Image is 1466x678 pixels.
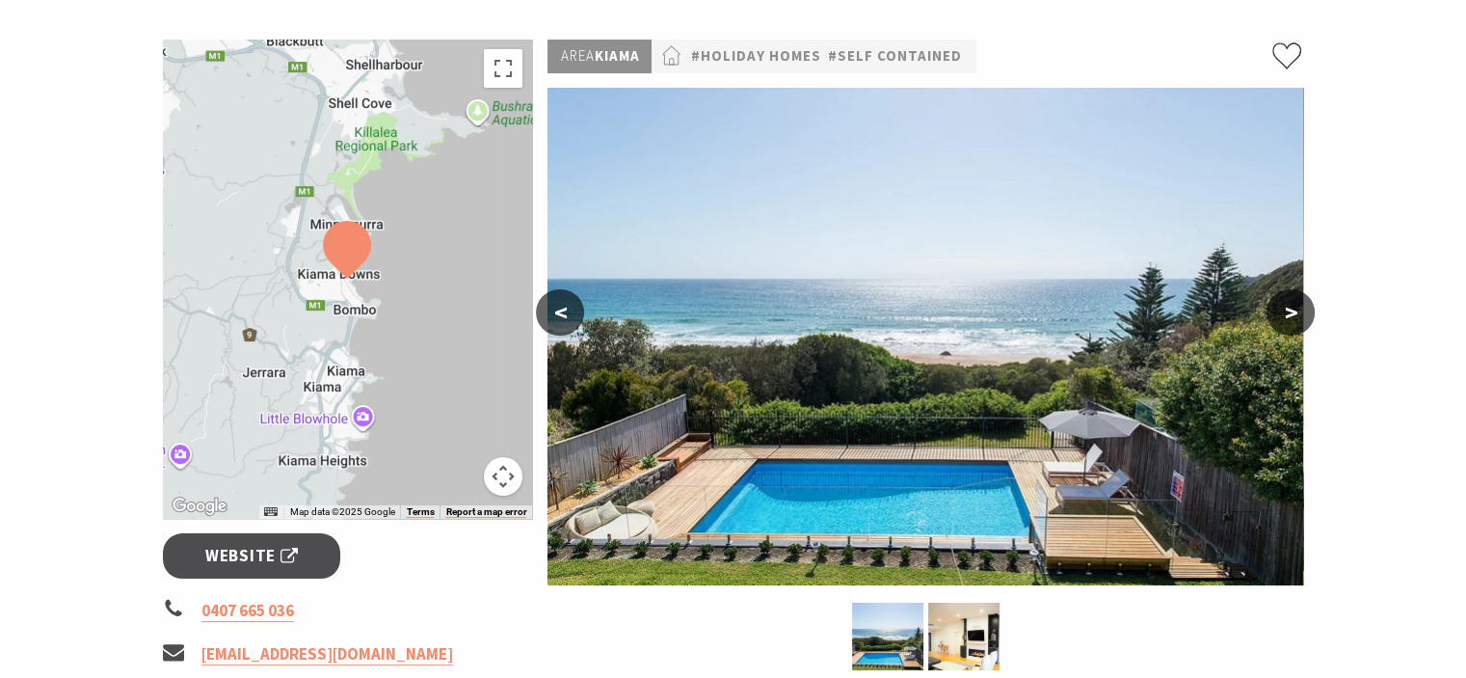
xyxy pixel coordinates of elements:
a: #Self Contained [827,44,961,68]
span: Website [205,543,298,569]
button: > [1266,289,1315,336]
a: #Holiday Homes [690,44,820,68]
a: 0407 665 036 [201,600,294,622]
a: [EMAIL_ADDRESS][DOMAIN_NAME] [201,643,453,665]
a: Open this area in Google Maps (opens a new window) [168,494,231,519]
button: Toggle fullscreen view [484,49,522,88]
button: < [536,289,584,336]
a: Terms (opens in new tab) [406,506,434,518]
span: Map data ©2025 Google [289,506,394,517]
button: Keyboard shortcuts [264,505,278,519]
button: Map camera controls [484,457,522,496]
img: Google [168,494,231,519]
a: Report a map error [445,506,526,518]
a: Website [163,533,341,579]
p: Kiama [547,40,652,73]
span: Area [560,46,594,65]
